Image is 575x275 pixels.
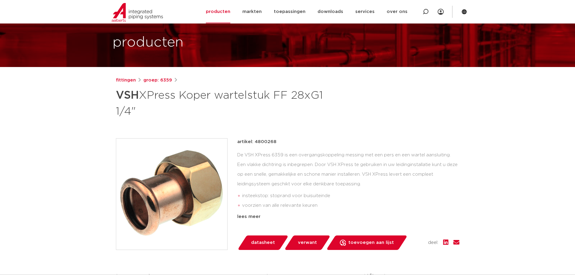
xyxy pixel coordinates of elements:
[298,238,317,248] span: verwant
[116,139,227,250] img: Product Image for VSH XPress Koper wartelstuk FF 28xG1 1/4"
[237,213,459,220] div: lees meer
[348,238,394,248] span: toevoegen aan lijst
[242,191,459,201] li: insteekstop: stoprand voor buisuiteinde
[113,33,184,52] h1: producten
[284,235,331,250] a: verwant
[116,86,343,119] h1: XPress Koper wartelstuk FF 28xG1 1/4"
[251,238,275,248] span: datasheet
[143,77,172,84] a: groep: 6359
[237,150,459,211] div: De VSH XPress 6359 is een overgangskoppeling messing met een pers en een wartel aansluiting. Een ...
[237,235,289,250] a: datasheet
[428,239,438,246] span: deel:
[242,210,459,220] li: Leak Before Pressed-functie
[116,77,136,84] a: fittingen
[237,138,276,145] p: artikel: 4800268
[116,90,139,101] strong: VSH
[242,201,459,210] li: voorzien van alle relevante keuren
